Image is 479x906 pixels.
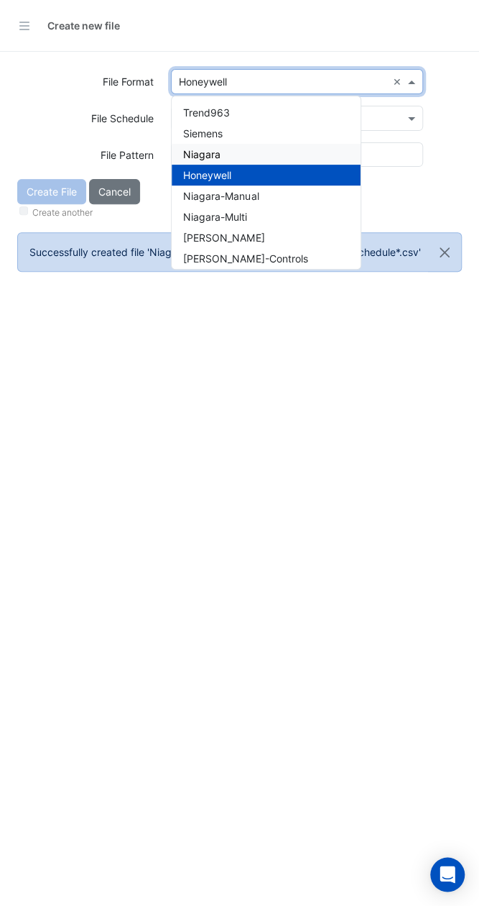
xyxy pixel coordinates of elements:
span: Clear [392,74,404,89]
button: Close [428,233,461,272]
span: Niagara [183,148,220,160]
button: Cancel [89,179,140,204]
span: Niagara-Manual [183,190,259,202]
span: [PERSON_NAME]-Controls [183,252,307,265]
span: Siemens [183,127,223,139]
ngb-alert: Successfully created file 'Niagara Section_106$2fRTU_81$2fRemote_Schedule*.csv' [17,232,462,272]
label: File Schedule [91,106,154,131]
div: Create new file [47,18,120,33]
span: Trend963 [183,106,230,119]
span: [PERSON_NAME] [183,232,264,244]
label: Create another [32,206,93,219]
ng-dropdown-panel: Options list [171,96,361,270]
span: Honeywell [183,169,231,181]
div: Open Intercom Messenger [430,857,465,892]
span: Niagara-Multi [183,211,247,223]
label: File Format [103,69,154,94]
label: File Pattern [101,142,154,168]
